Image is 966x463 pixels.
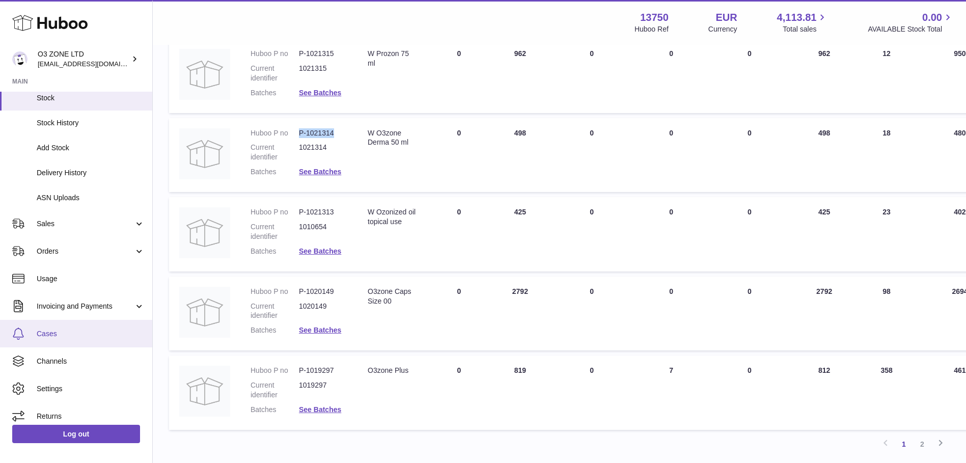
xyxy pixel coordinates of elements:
[299,64,347,83] dd: 1021315
[37,93,145,103] span: Stock
[633,356,709,430] td: 7
[38,49,129,69] div: O3 ZONE LTD
[299,326,341,334] a: See Batches
[251,405,299,415] dt: Batches
[868,11,954,34] a: 0.00 AVAILABLE Stock Total
[913,435,931,453] a: 2
[368,287,418,306] div: O3zone Caps Size 00
[633,277,709,351] td: 0
[251,222,299,241] dt: Current identifier
[299,405,341,414] a: See Batches
[37,118,145,128] span: Stock History
[368,366,418,375] div: O3zone Plus
[790,356,859,430] td: 812
[37,357,145,366] span: Channels
[428,39,489,113] td: 0
[922,11,942,24] span: 0.00
[37,247,134,256] span: Orders
[428,356,489,430] td: 0
[251,167,299,177] dt: Batches
[550,277,633,351] td: 0
[428,197,489,271] td: 0
[748,287,752,295] span: 0
[550,118,633,193] td: 0
[790,39,859,113] td: 962
[299,89,341,97] a: See Batches
[299,207,347,217] dd: P-1021313
[251,247,299,256] dt: Batches
[251,302,299,321] dt: Current identifier
[179,366,230,417] img: product image
[633,39,709,113] td: 0
[12,425,140,443] a: Log out
[299,222,347,241] dd: 1010654
[489,356,550,430] td: 819
[428,118,489,193] td: 0
[251,380,299,400] dt: Current identifier
[550,356,633,430] td: 0
[777,11,817,24] span: 4,113.81
[299,168,341,176] a: See Batches
[633,118,709,193] td: 0
[179,49,230,100] img: product image
[179,207,230,258] img: product image
[748,366,752,374] span: 0
[251,143,299,162] dt: Current identifier
[299,287,347,296] dd: P-1020149
[251,366,299,375] dt: Huboo P no
[550,39,633,113] td: 0
[299,380,347,400] dd: 1019297
[859,277,915,351] td: 98
[489,197,550,271] td: 425
[748,208,752,216] span: 0
[633,197,709,271] td: 0
[748,129,752,137] span: 0
[299,302,347,321] dd: 1020149
[37,193,145,203] span: ASN Uploads
[708,24,737,34] div: Currency
[179,128,230,179] img: product image
[634,24,669,34] div: Huboo Ref
[251,287,299,296] dt: Huboo P no
[550,197,633,271] td: 0
[37,274,145,284] span: Usage
[489,118,550,193] td: 498
[37,412,145,421] span: Returns
[715,11,737,24] strong: EUR
[748,49,752,58] span: 0
[790,118,859,193] td: 498
[368,128,418,148] div: W O3zone Derma 50 ml
[868,24,954,34] span: AVAILABLE Stock Total
[37,329,145,339] span: Cases
[368,207,418,227] div: W Ozonized oil topical use
[299,247,341,255] a: See Batches
[299,49,347,59] dd: P-1021315
[859,118,915,193] td: 18
[859,197,915,271] td: 23
[251,128,299,138] dt: Huboo P no
[790,197,859,271] td: 425
[251,88,299,98] dt: Batches
[790,277,859,351] td: 2792
[783,24,828,34] span: Total sales
[12,51,27,67] img: hello@o3zoneltd.co.uk
[895,435,913,453] a: 1
[37,384,145,394] span: Settings
[37,302,134,311] span: Invoicing and Payments
[179,287,230,338] img: product image
[859,39,915,113] td: 12
[299,366,347,375] dd: P-1019297
[640,11,669,24] strong: 13750
[38,60,150,68] span: [EMAIL_ADDRESS][DOMAIN_NAME]
[299,128,347,138] dd: P-1021314
[37,168,145,178] span: Delivery History
[428,277,489,351] td: 0
[251,49,299,59] dt: Huboo P no
[489,39,550,113] td: 962
[777,11,829,34] a: 4,113.81 Total sales
[859,356,915,430] td: 358
[489,277,550,351] td: 2792
[37,219,134,229] span: Sales
[368,49,418,68] div: W Prozon 75 ml
[37,143,145,153] span: Add Stock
